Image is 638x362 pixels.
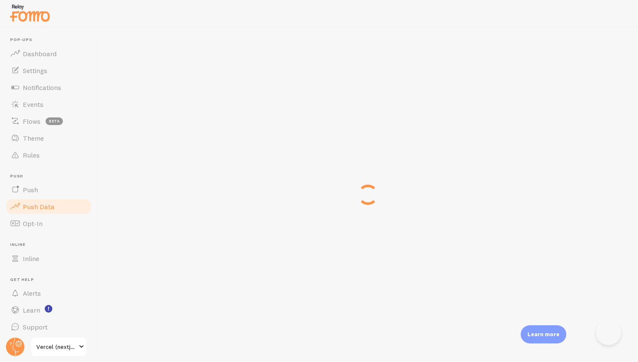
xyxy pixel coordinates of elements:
a: Rules [5,147,92,163]
a: Notifications [5,79,92,96]
span: Dashboard [23,49,57,58]
svg: <p>Watch New Feature Tutorials!</p> [45,305,52,313]
span: Events [23,100,43,109]
span: Vercel (nextjs Boilerplate Three Xi 61) [36,342,76,352]
span: Inline [23,254,39,263]
span: Rules [23,151,40,159]
p: Learn more [527,330,560,338]
iframe: Help Scout Beacon - Open [596,320,621,345]
span: Push [10,174,92,179]
span: Flows [23,117,41,125]
a: Flows beta [5,113,92,130]
span: Support [23,323,48,331]
a: Opt-In [5,215,92,232]
a: Learn [5,302,92,318]
span: Alerts [23,289,41,297]
span: Settings [23,66,47,75]
a: Inline [5,250,92,267]
a: Alerts [5,285,92,302]
span: Inline [10,242,92,248]
span: Pop-ups [10,37,92,43]
span: Get Help [10,277,92,283]
a: Theme [5,130,92,147]
span: beta [46,117,63,125]
a: Dashboard [5,45,92,62]
a: Vercel (nextjs Boilerplate Three Xi 61) [30,337,87,357]
span: Theme [23,134,44,142]
a: Events [5,96,92,113]
a: Support [5,318,92,335]
img: fomo-relay-logo-orange.svg [9,2,51,24]
span: Notifications [23,83,61,92]
span: Learn [23,306,40,314]
a: Push Data [5,198,92,215]
span: Push Data [23,202,54,211]
div: Learn more [521,325,566,343]
a: Push [5,181,92,198]
span: Opt-In [23,219,43,228]
span: Push [23,185,38,194]
a: Settings [5,62,92,79]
